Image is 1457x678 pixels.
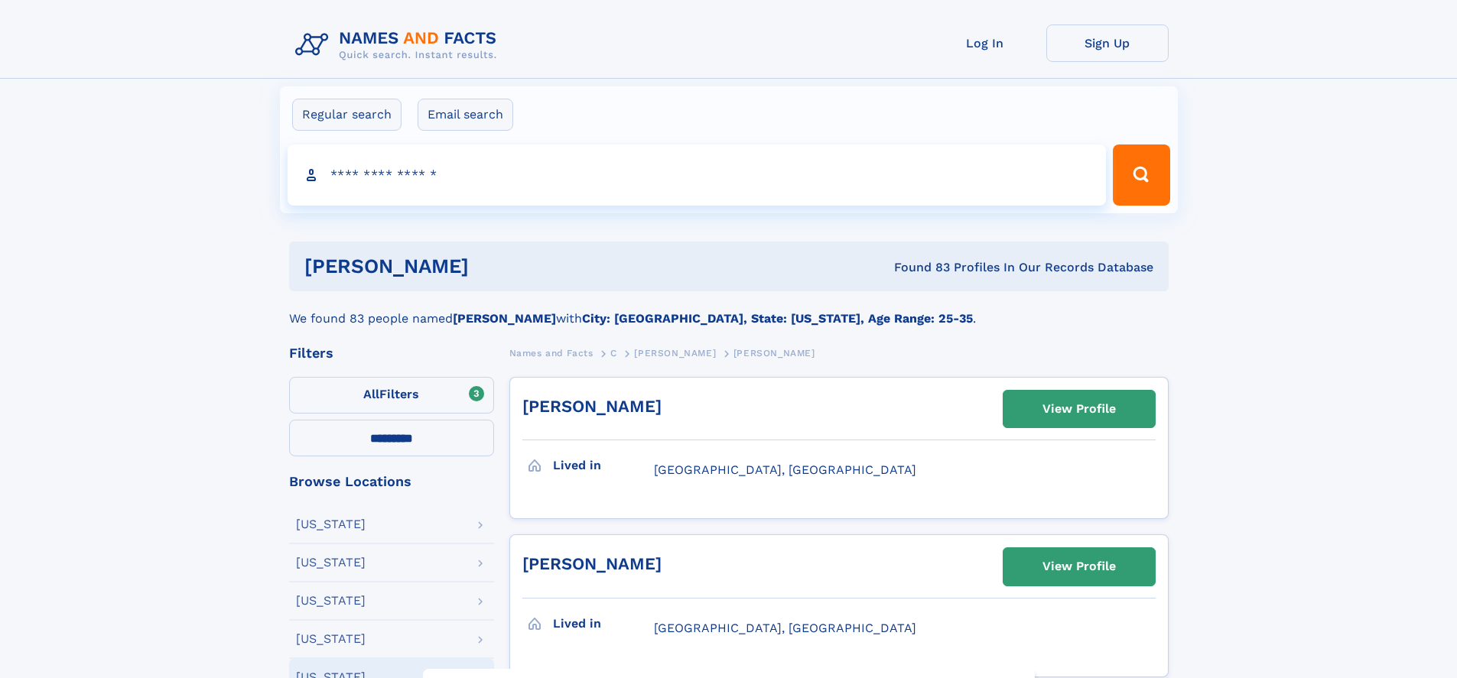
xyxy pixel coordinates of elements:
div: View Profile [1042,549,1116,584]
span: All [363,387,379,401]
div: Browse Locations [289,475,494,488]
label: Email search [418,99,513,131]
div: Filters [289,346,494,360]
a: Sign Up [1046,24,1169,62]
a: View Profile [1003,548,1155,585]
span: [GEOGRAPHIC_DATA], [GEOGRAPHIC_DATA] [654,621,916,635]
h1: [PERSON_NAME] [304,257,681,276]
a: [PERSON_NAME] [522,554,662,573]
a: C [610,343,617,362]
img: Logo Names and Facts [289,24,509,66]
label: Regular search [292,99,402,131]
div: [US_STATE] [296,518,366,530]
span: [GEOGRAPHIC_DATA], [GEOGRAPHIC_DATA] [654,462,916,477]
div: [US_STATE] [296,556,366,569]
a: View Profile [1003,391,1155,427]
span: [PERSON_NAME] [634,348,716,358]
button: Search Button [1113,144,1169,206]
span: C [610,348,617,358]
a: [PERSON_NAME] [634,343,716,362]
div: Found 83 Profiles In Our Records Database [681,259,1153,276]
span: [PERSON_NAME] [733,348,815,358]
b: [PERSON_NAME] [453,311,556,326]
h3: Lived in [553,611,654,637]
b: City: [GEOGRAPHIC_DATA], State: [US_STATE], Age Range: 25-35 [582,311,973,326]
label: Filters [289,377,494,414]
h3: Lived in [553,453,654,478]
div: [US_STATE] [296,633,366,645]
input: search input [288,144,1107,206]
div: We found 83 people named with . [289,291,1169,328]
div: [US_STATE] [296,595,366,607]
a: Log In [924,24,1046,62]
div: View Profile [1042,391,1116,427]
a: Names and Facts [509,343,594,362]
a: [PERSON_NAME] [522,397,662,416]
